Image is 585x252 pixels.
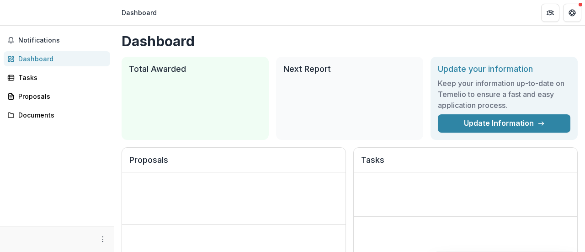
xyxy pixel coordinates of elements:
[4,51,110,66] a: Dashboard
[18,54,103,64] div: Dashboard
[438,64,570,74] h2: Update your information
[4,33,110,48] button: Notifications
[18,110,103,120] div: Documents
[4,89,110,104] a: Proposals
[97,234,108,245] button: More
[129,64,261,74] h2: Total Awarded
[18,91,103,101] div: Proposals
[541,4,559,22] button: Partners
[4,107,110,123] a: Documents
[18,73,103,82] div: Tasks
[122,33,578,49] h1: Dashboard
[563,4,581,22] button: Get Help
[4,70,110,85] a: Tasks
[438,114,570,133] a: Update Information
[283,64,416,74] h2: Next Report
[18,37,106,44] span: Notifications
[118,6,160,19] nav: breadcrumb
[361,155,570,172] h2: Tasks
[438,78,570,111] h3: Keep your information up-to-date on Temelio to ensure a fast and easy application process.
[122,8,157,17] div: Dashboard
[129,155,338,172] h2: Proposals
